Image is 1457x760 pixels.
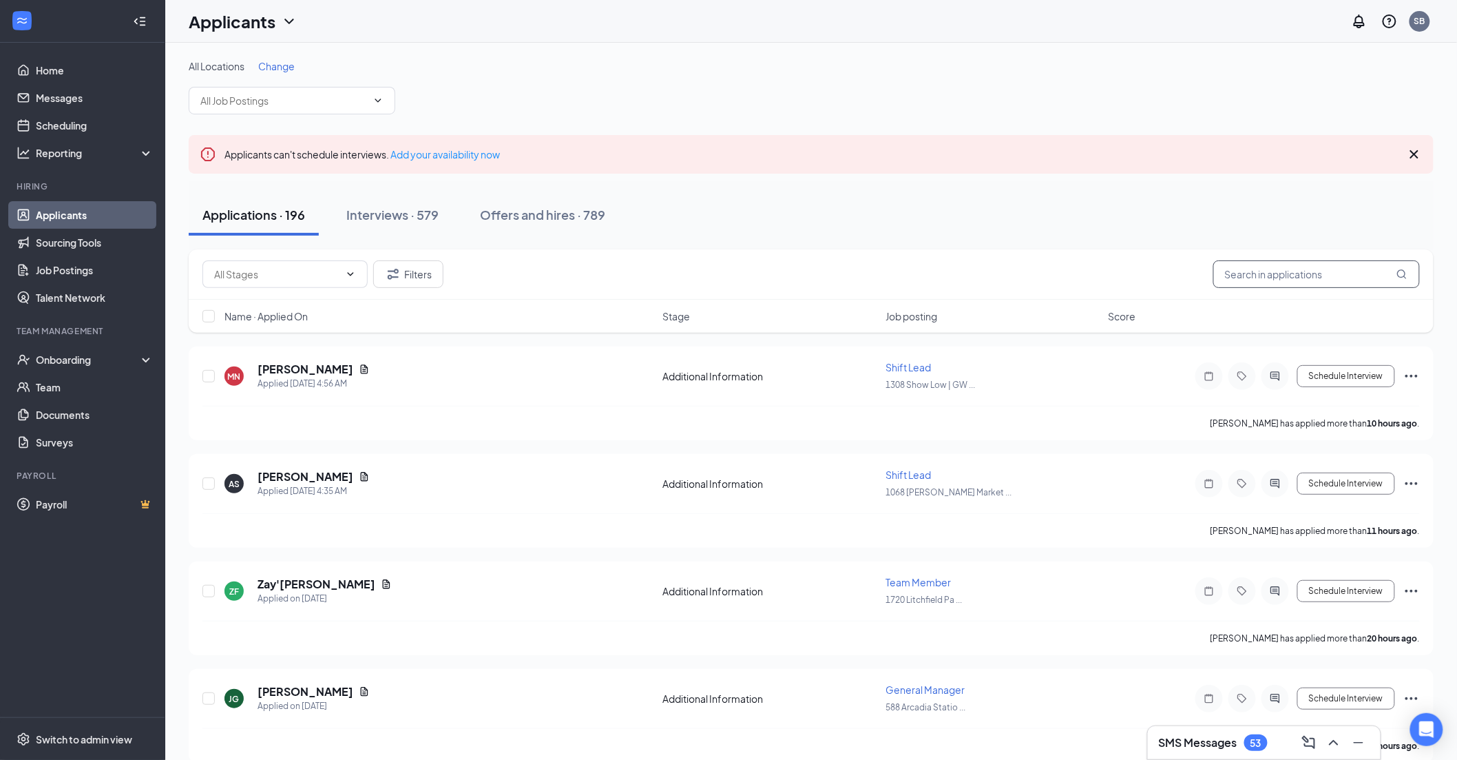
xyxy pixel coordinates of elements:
span: All Locations [189,60,244,72]
svg: MagnifyingGlass [1396,269,1407,280]
span: 1068 [PERSON_NAME] Market ... [885,487,1011,497]
h1: Applicants [189,10,275,33]
a: Job Postings [36,256,154,284]
span: Score [1109,309,1136,323]
div: Additional Information [662,369,877,383]
input: All Stages [214,267,339,282]
span: 588 Arcadia Statio ... [885,702,965,712]
svg: Document [381,579,392,590]
svg: Note [1201,693,1217,704]
h5: Zay'[PERSON_NAME] [258,577,375,592]
svg: Tag [1234,693,1250,704]
input: Search in applications [1213,260,1420,288]
a: Applicants [36,201,154,229]
div: Reporting [36,146,154,160]
h5: [PERSON_NAME] [258,362,353,377]
span: Team Member [885,576,951,588]
a: Home [36,57,154,84]
svg: Analysis [17,146,30,160]
h5: [PERSON_NAME] [258,684,353,699]
button: ComposeMessage [1298,732,1320,754]
svg: Ellipses [1403,475,1420,492]
svg: Tag [1234,478,1250,489]
svg: Ellipses [1403,690,1420,707]
a: PayrollCrown [36,491,154,518]
a: Surveys [36,429,154,456]
svg: ChevronUp [1325,735,1342,751]
button: Minimize [1348,732,1370,754]
button: Schedule Interview [1297,688,1395,710]
b: 20 hours ago [1367,633,1418,644]
svg: Settings [17,732,30,746]
div: Interviews · 579 [346,206,439,223]
div: ZF [229,586,239,597]
svg: Document [359,686,370,697]
span: Shift Lead [885,469,931,481]
a: Talent Network [36,284,154,311]
a: Add your availability now [390,148,500,161]
div: Applications · 196 [202,206,305,223]
div: SB [1414,15,1425,27]
svg: Error [200,146,216,163]
button: Schedule Interview [1297,365,1395,387]
button: Schedule Interview [1297,473,1395,495]
a: Team [36,373,154,401]
svg: ChevronDown [373,95,384,106]
div: Open Intercom Messenger [1410,713,1443,746]
h3: SMS Messages [1159,735,1237,750]
span: Change [258,60,295,72]
svg: Note [1201,478,1217,489]
div: Team Management [17,325,151,337]
svg: Cross [1406,146,1423,163]
div: Applied [DATE] 4:56 AM [258,377,370,391]
svg: Filter [385,266,401,283]
div: Additional Information [662,692,877,706]
div: Applied on [DATE] [258,592,392,606]
span: 1720 Litchfield Pa ... [885,595,962,605]
b: 11 hours ago [1367,526,1418,536]
div: Applied [DATE] 4:35 AM [258,484,370,498]
svg: ChevronDown [345,269,356,280]
p: [PERSON_NAME] has applied more than . [1210,633,1420,644]
div: Payroll [17,470,151,482]
span: General Manager [885,684,965,696]
svg: Document [359,471,370,482]
svg: Minimize [1350,735,1367,751]
div: AS [229,478,240,490]
div: Onboarding [36,353,142,367]
span: Name · Applied On [224,309,308,323]
div: Additional Information [662,584,877,598]
svg: ComposeMessage [1301,735,1317,751]
span: Stage [662,309,690,323]
svg: Ellipses [1403,583,1420,599]
div: Additional Information [662,477,877,491]
svg: ChevronDown [281,13,297,30]
span: Job posting [885,309,937,323]
svg: ActiveChat [1267,586,1283,597]
input: All Job Postings [200,93,367,108]
h5: [PERSON_NAME] [258,469,353,484]
svg: WorkstreamLogo [15,14,29,28]
span: 1308 Show Low | GW ... [885,380,975,390]
div: JG [229,693,240,705]
p: [PERSON_NAME] has applied more than . [1210,525,1420,537]
svg: Notifications [1351,13,1367,30]
svg: Document [359,364,370,375]
div: 53 [1250,737,1261,749]
button: Filter Filters [373,260,443,288]
svg: ActiveChat [1267,693,1283,704]
svg: Note [1201,371,1217,382]
p: [PERSON_NAME] has applied more than . [1210,418,1420,429]
a: Messages [36,84,154,112]
b: 10 hours ago [1367,418,1418,429]
button: ChevronUp [1323,732,1345,754]
a: Sourcing Tools [36,229,154,256]
svg: Tag [1234,586,1250,597]
svg: QuestionInfo [1381,13,1398,30]
div: Applied on [DATE] [258,699,370,713]
svg: UserCheck [17,353,30,367]
svg: Tag [1234,371,1250,382]
a: Scheduling [36,112,154,139]
b: 21 hours ago [1367,741,1418,751]
div: Switch to admin view [36,732,132,746]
